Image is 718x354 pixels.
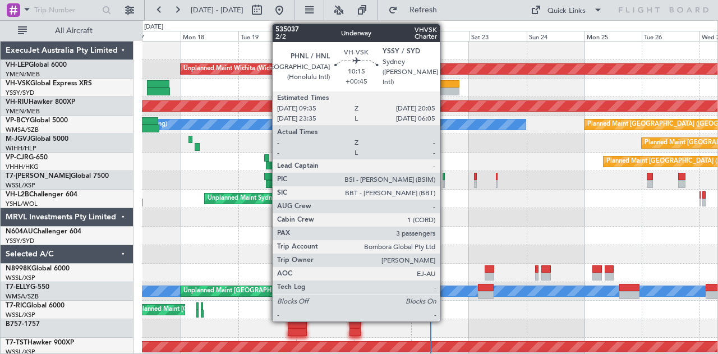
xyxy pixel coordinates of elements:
[642,31,699,41] div: Tue 26
[584,31,642,41] div: Mon 25
[6,321,40,328] a: B757-1757
[6,339,74,346] a: T7-TSTHawker 900XP
[400,6,447,14] span: Refresh
[6,62,29,68] span: VH-LEP
[6,265,31,272] span: N8998K
[6,80,30,87] span: VH-VSK
[6,136,68,142] a: M-JGVJGlobal 5000
[6,274,35,282] a: WSSL/XSP
[383,1,450,19] button: Refresh
[6,228,81,235] a: N604AUChallenger 604
[191,5,243,15] span: [DATE] - [DATE]
[6,62,67,68] a: VH-LEPGlobal 6000
[6,191,77,198] a: VH-L2BChallenger 604
[6,154,48,161] a: VP-CJRG-650
[6,339,27,346] span: T7-TST
[6,237,34,245] a: YSSY/SYD
[6,284,30,291] span: T7-ELLY
[6,181,35,190] a: WSSL/XSP
[547,6,586,17] div: Quick Links
[183,283,453,300] div: Unplanned Maint [GEOGRAPHIC_DATA] (Sultan [PERSON_NAME] [PERSON_NAME] - Subang)
[6,89,34,97] a: YSSY/SYD
[29,27,118,35] span: All Aircraft
[6,191,29,198] span: VH-L2B
[411,31,469,41] div: Fri 22
[6,154,29,161] span: VP-CJR
[6,80,92,87] a: VH-VSKGlobal Express XRS
[12,22,122,40] button: All Aircraft
[6,173,109,180] a: T7-[PERSON_NAME]Global 7500
[525,1,608,19] button: Quick Links
[6,228,33,235] span: N604AU
[6,302,26,309] span: T7-RIC
[6,70,40,79] a: YMEN/MEB
[296,31,354,41] div: Wed 20
[6,126,39,134] a: WMSA/SZB
[527,31,584,41] div: Sun 24
[6,321,28,328] span: B757-1
[6,200,38,208] a: YSHL/WOL
[208,190,346,207] div: Unplanned Maint Sydney ([PERSON_NAME] Intl)
[6,136,30,142] span: M-JGVJ
[6,144,36,153] a: WIHH/HLP
[123,31,181,41] div: Sun 17
[144,22,163,32] div: [DATE]
[6,117,68,124] a: VP-BCYGlobal 5000
[6,311,35,319] a: WSSL/XSP
[6,107,40,116] a: YMEN/MEB
[6,173,71,180] span: T7-[PERSON_NAME]
[6,99,75,105] a: VH-RIUHawker 800XP
[183,61,323,77] div: Unplanned Maint Wichita (Wichita Mid-continent)
[6,163,39,171] a: VHHH/HKG
[181,31,238,41] div: Mon 18
[469,31,527,41] div: Sat 23
[238,31,296,41] div: Tue 19
[6,117,30,124] span: VP-BCY
[6,302,65,309] a: T7-RICGlobal 6000
[6,99,29,105] span: VH-RIU
[34,2,99,19] input: Trip Number
[6,284,49,291] a: T7-ELLYG-550
[354,31,412,41] div: Thu 21
[6,292,39,301] a: WMSA/SZB
[6,265,70,272] a: N8998KGlobal 6000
